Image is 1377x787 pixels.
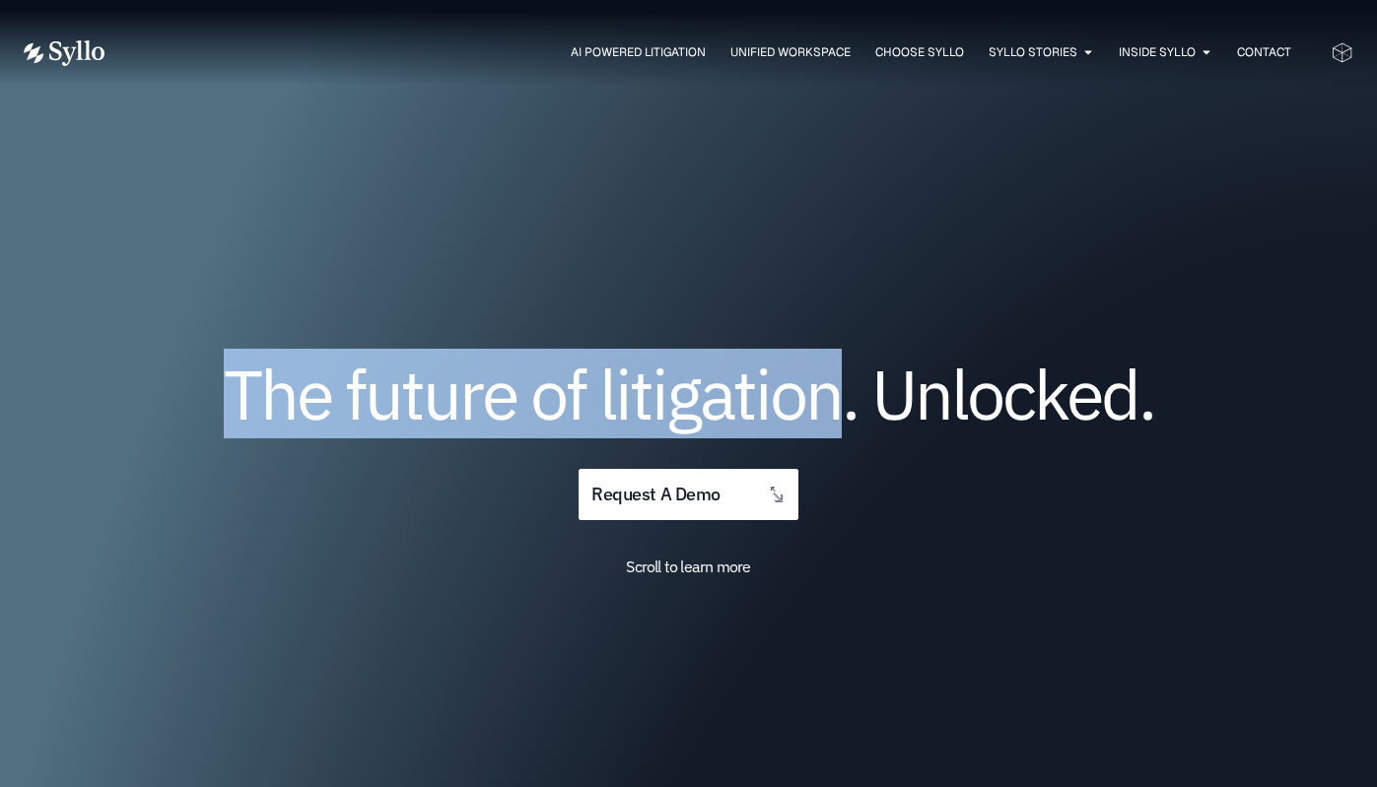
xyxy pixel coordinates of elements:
[144,43,1291,62] nav: Menu
[1237,43,1291,61] a: Contact
[142,361,1235,426] h1: The future of litigation. Unlocked.
[571,43,706,61] a: AI Powered Litigation
[579,469,797,521] a: request a demo
[626,557,750,576] span: Scroll to learn more
[144,43,1291,62] div: Menu Toggle
[875,43,964,61] a: Choose Syllo
[24,40,104,66] img: Vector
[730,43,851,61] a: Unified Workspace
[989,43,1077,61] a: Syllo Stories
[1119,43,1196,61] a: Inside Syllo
[591,486,720,504] span: request a demo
